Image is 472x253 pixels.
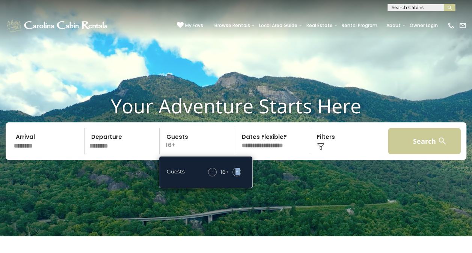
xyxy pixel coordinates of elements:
[255,20,301,31] a: Local Area Guide
[388,128,461,154] button: Search
[220,168,226,176] div: 16
[177,22,203,29] a: My Favs
[204,168,245,176] div: +
[162,128,235,154] p: 16+
[437,136,447,146] img: search-regular-white.png
[6,18,110,33] img: White-1-1-2.png
[6,94,466,117] h1: Your Adventure Starts Here
[211,20,254,31] a: Browse Rentals
[459,22,466,29] img: mail-regular-white.png
[317,143,324,151] img: filter--v1.png
[447,22,455,29] img: phone-regular-white.png
[235,168,238,175] span: +
[185,22,203,29] span: My Favs
[211,168,213,175] span: -
[406,20,442,31] a: Owner Login
[383,20,404,31] a: About
[167,169,185,175] h5: Guests
[338,20,381,31] a: Rental Program
[303,20,336,31] a: Real Estate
